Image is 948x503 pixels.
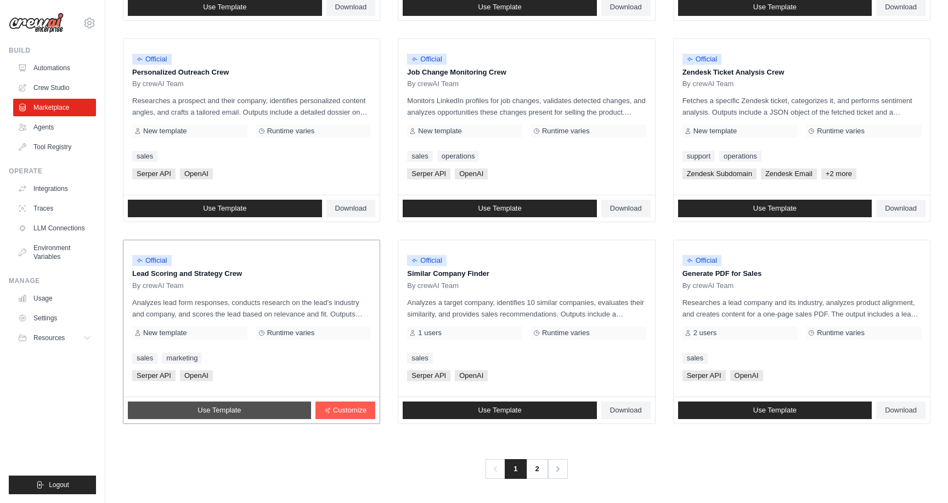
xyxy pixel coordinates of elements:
img: Logo [9,13,64,33]
span: 1 users [418,329,442,337]
span: Download [610,3,642,12]
p: Analyzes lead form responses, conducts research on the lead's industry and company, and scores th... [132,297,371,320]
a: Automations [13,59,96,77]
a: LLM Connections [13,219,96,237]
span: Zendesk Subdomain [682,168,757,179]
span: Use Template [753,406,797,415]
p: Lead Scoring and Strategy Crew [132,268,371,279]
span: Use Template [478,406,521,415]
p: Generate PDF for Sales [682,268,921,279]
p: Monitors LinkedIn profiles for job changes, validates detected changes, and analyzes opportunitie... [407,95,646,118]
span: Official [407,255,447,266]
p: Researches a prospect and their company, identifies personalized content angles, and crafts a tai... [132,95,371,118]
span: Download [335,204,367,213]
span: Serper API [132,168,176,179]
p: Analyzes a target company, identifies 10 similar companies, evaluates their similarity, and provi... [407,297,646,320]
span: Download [885,204,917,213]
p: Similar Company Finder [407,268,646,279]
span: 1 [505,459,526,479]
a: Download [876,200,926,217]
button: Logout [9,476,96,494]
span: By crewAI Team [132,80,184,88]
span: New template [143,329,187,337]
p: Fetches a specific Zendesk ticket, categorizes it, and performs sentiment analysis. Outputs inclu... [682,95,921,118]
nav: Pagination [486,459,567,479]
span: Runtime varies [817,329,865,337]
span: Serper API [132,370,176,381]
span: OpenAI [180,370,213,381]
a: marketing [162,353,202,364]
a: Use Template [403,402,597,419]
div: Manage [9,276,96,285]
span: New template [143,127,187,135]
p: Job Change Monitoring Crew [407,67,646,78]
a: Traces [13,200,96,217]
a: sales [682,353,708,364]
span: By crewAI Team [682,80,734,88]
span: OpenAI [180,168,213,179]
span: Official [132,54,172,65]
span: Download [610,204,642,213]
a: Download [876,402,926,419]
span: Runtime varies [542,329,590,337]
a: Tool Registry [13,138,96,156]
p: Zendesk Ticket Analysis Crew [682,67,921,78]
span: +2 more [821,168,856,179]
span: Use Template [753,204,797,213]
span: New template [418,127,461,135]
a: sales [132,353,157,364]
span: Runtime varies [817,127,865,135]
p: Researches a lead company and its industry, analyzes product alignment, and creates content for a... [682,297,921,320]
div: Build [9,46,96,55]
a: Marketplace [13,99,96,116]
span: Use Template [753,3,797,12]
span: Download [335,3,367,12]
span: OpenAI [455,370,488,381]
span: Logout [49,481,69,489]
a: operations [437,151,479,162]
a: Usage [13,290,96,307]
span: OpenAI [455,168,488,179]
span: Customize [333,406,366,415]
span: Download [885,406,917,415]
span: OpenAI [730,370,763,381]
span: New template [693,127,737,135]
a: operations [719,151,761,162]
a: Environment Variables [13,239,96,265]
a: Settings [13,309,96,327]
span: By crewAI Team [407,80,459,88]
span: Download [885,3,917,12]
a: 2 [526,459,548,479]
span: Download [610,406,642,415]
span: Serper API [407,168,450,179]
a: Use Template [678,200,872,217]
a: Crew Studio [13,79,96,97]
a: Use Template [403,200,597,217]
a: Use Template [678,402,872,419]
span: Runtime varies [267,127,315,135]
span: Official [682,54,722,65]
span: Official [682,255,722,266]
a: Download [601,200,651,217]
span: Runtime varies [542,127,590,135]
span: Serper API [682,370,726,381]
p: Personalized Outreach Crew [132,67,371,78]
span: Zendesk Email [761,168,817,179]
span: Resources [33,334,65,342]
button: Resources [13,329,96,347]
a: Agents [13,118,96,136]
span: Runtime varies [267,329,315,337]
a: sales [132,151,157,162]
a: Customize [315,402,375,419]
div: Operate [9,167,96,176]
a: Integrations [13,180,96,197]
span: Official [132,255,172,266]
span: By crewAI Team [407,281,459,290]
a: Download [601,402,651,419]
span: Use Template [198,406,241,415]
span: Use Template [203,3,246,12]
span: Serper API [407,370,450,381]
span: Use Template [203,204,246,213]
span: By crewAI Team [132,281,184,290]
a: Use Template [128,402,311,419]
